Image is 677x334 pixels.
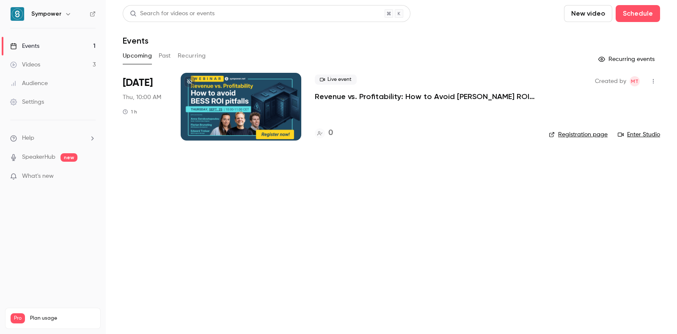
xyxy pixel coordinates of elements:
div: Settings [10,98,44,106]
div: Events [10,42,39,50]
span: Created by [595,76,626,86]
button: Upcoming [123,49,152,63]
span: MT [631,76,638,86]
iframe: Noticeable Trigger [85,173,96,180]
h1: Events [123,36,149,46]
div: 1 h [123,108,137,115]
span: Thu, 10:00 AM [123,93,161,102]
span: new [61,153,77,162]
button: Recurring events [594,52,660,66]
span: Manon Thomas [630,76,640,86]
a: Enter Studio [618,130,660,139]
span: [DATE] [123,76,153,90]
h6: Sympower [31,10,61,18]
div: Search for videos or events [130,9,215,18]
span: Plan usage [30,315,95,322]
div: Videos [10,61,40,69]
a: SpeakerHub [22,153,55,162]
button: Past [159,49,171,63]
img: Sympower [11,7,24,21]
a: 0 [315,127,333,139]
p: Videos [11,323,27,331]
span: Pro [11,313,25,323]
button: New video [564,5,612,22]
span: Live event [315,75,357,85]
p: / 300 [80,323,95,331]
a: Registration page [549,130,608,139]
li: help-dropdown-opener [10,134,96,143]
span: What's new [22,172,54,181]
button: Schedule [616,5,660,22]
a: Revenue vs. Profitability: How to Avoid [PERSON_NAME] ROI Pitfalls [315,91,535,102]
button: Recurring [178,49,206,63]
span: Help [22,134,34,143]
div: Sep 25 Thu, 10:00 AM (Europe/Amsterdam) [123,73,167,141]
span: 3 [80,325,82,330]
h4: 0 [328,127,333,139]
div: Audience [10,79,48,88]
